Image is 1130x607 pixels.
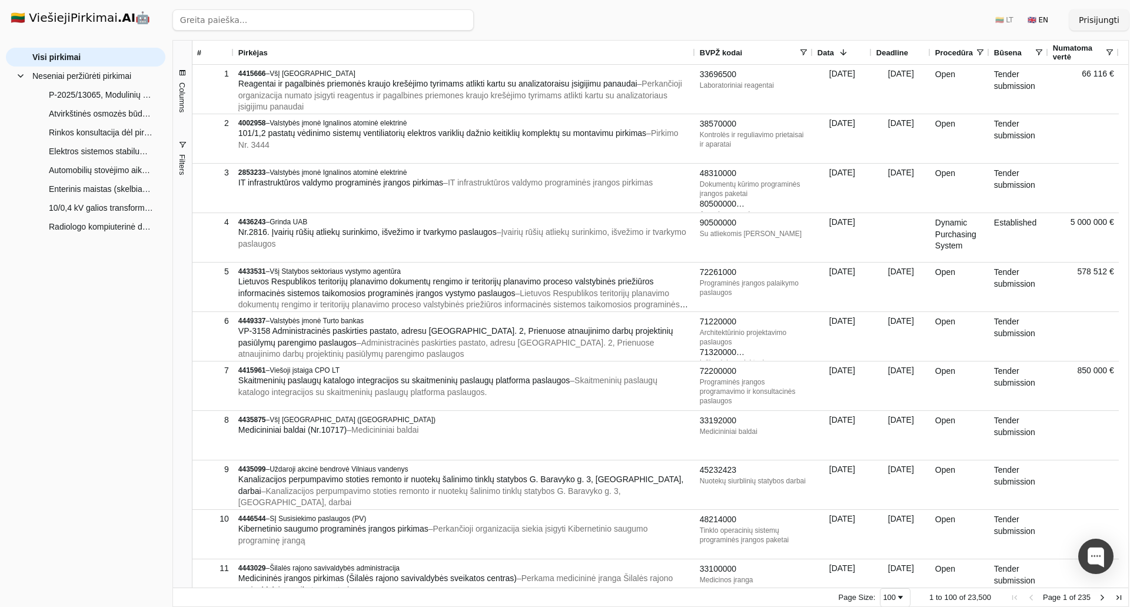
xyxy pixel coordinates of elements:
[270,465,408,473] span: Uždaroji akcinė bendrovė Vilniaus vandenys
[872,510,930,559] div: [DATE]
[700,526,808,545] div: Tinklo operacinių sistemų programinės įrangos paketai
[238,227,686,248] span: – Įvairių rūšių atliekų surinkimo, išvežimo ir tvarkymo paslaugos
[700,130,808,149] div: Kontrolės ir reguliavimo prietaisai ir aparatai
[817,48,834,57] span: Data
[1114,593,1124,602] div: Last Page
[238,277,654,298] span: Lietuvos Respublikos teritorijų planavimo dokumentų rengimo ir teritorijų planavimo proceso valst...
[930,263,989,311] div: Open
[700,180,808,198] div: Dokumentų kūrimo programinės įrangos paketai
[989,164,1048,213] div: Tender submission
[197,214,229,231] div: 4
[1048,361,1119,410] div: 850 000 €
[238,168,690,177] div: –
[813,164,872,213] div: [DATE]
[872,361,930,410] div: [DATE]
[238,217,690,227] div: –
[238,563,690,573] div: –
[1010,593,1019,602] div: First Page
[238,316,690,326] div: –
[872,312,930,361] div: [DATE]
[238,564,266,572] span: 4443029
[1069,593,1076,602] span: of
[880,588,910,607] div: Page Size
[197,263,229,280] div: 5
[238,425,347,434] span: Medicininiai baldai (Nr.10717)
[813,312,872,361] div: [DATE]
[872,460,930,509] div: [DATE]
[238,119,266,127] span: 4002958
[930,213,989,262] div: Dynamic Purchasing System
[872,263,930,311] div: [DATE]
[930,510,989,559] div: Open
[238,376,657,397] span: – Skaitmeninių paslaugų katalogo integracijos su skaitmeninių paslaugų platforma paslaugos.
[839,593,876,602] div: Page Size:
[989,65,1048,114] div: Tender submission
[700,69,808,81] div: 33696500
[1048,65,1119,114] div: 66 116 €
[989,411,1048,460] div: Tender submission
[238,376,570,385] span: Skaitmeninių paslaugų katalogo integracijos su skaitmeninių paslaugų platforma paslaugos
[238,168,266,177] span: 2853233
[197,313,229,330] div: 6
[930,361,989,410] div: Open
[238,69,690,78] div: –
[872,411,930,460] div: [DATE]
[270,267,401,276] span: Všį Statybos sektoriaus vystymo agentūra
[700,476,808,486] div: Nuotekų siurblinių statybos darbai
[883,593,896,602] div: 100
[443,178,653,187] span: – IT infrastruktūros valdymo programinės įrangos pirkimas
[197,461,229,478] div: 9
[49,199,154,217] span: 10/0,4 kV galios transformatoriai ir 10 kV srovės transformatoriai
[872,114,930,163] div: [DATE]
[813,114,872,163] div: [DATE]
[32,67,131,85] span: Neseniai peržiūrėti pirkimai
[49,142,154,160] span: Elektros sistemos stabilumo vertinimo studija integruojant didelę atsinaujinančių energijos ištek...
[172,9,474,31] input: Greita paieška...
[700,366,808,377] div: 72200000
[238,128,646,138] span: 101/1,2 pastatų vėdinimo sistemų ventiliatorių elektros variklių dažnio keitiklių komplektų su mo...
[270,218,307,226] span: Grinda UAB
[238,524,428,533] span: Kibernetinio saugumo programinės įrangos pirkimas
[238,267,266,276] span: 4433531
[930,114,989,163] div: Open
[238,227,497,237] span: Nr.2816. Įvairių rūšių atliekų surinkimo, išvežimo ir tvarkymo paslaugos
[238,475,684,496] span: Kanalizacijos perpumpavimo stoties remonto ir nuotekų šalinimo tinklų statybos G. Baravyko g. 3, ...
[700,267,808,278] div: 72261000
[930,164,989,213] div: Open
[238,69,266,78] span: 4415666
[347,425,418,434] span: – Medicininiai baldai
[700,377,808,406] div: Programinės įrangos programavimo ir konsultacinės paslaugos
[968,593,991,602] span: 23,500
[197,510,229,528] div: 10
[238,267,690,276] div: –
[989,213,1048,262] div: Established
[700,328,808,347] div: Architektūrinio projektavimo paslaugos
[813,213,872,262] div: [DATE]
[238,48,268,57] span: Pirkėjas
[813,411,872,460] div: [DATE]
[270,69,355,78] span: VšĮ [GEOGRAPHIC_DATA]
[813,65,872,114] div: [DATE]
[238,486,621,508] span: – Kanalizacijos perpumpavimo stoties remonto ir nuotekų šalinimo tinklų statybos G. Baravyko g. 3...
[49,124,154,141] span: Rinkos konsultacija dėl pirkimo (PU-14098/25) [ITP25] GPS imtuvas
[238,317,266,325] span: 4449337
[270,416,436,424] span: VšĮ [GEOGRAPHIC_DATA] ([GEOGRAPHIC_DATA])
[270,168,407,177] span: Valstybės įmonė Ignalinos atominė elektrinė
[700,316,808,328] div: 71220000
[270,564,400,572] span: Šilalės rajono savivaldybės administracija
[989,263,1048,311] div: Tender submission
[1026,593,1036,602] div: Previous Page
[1063,593,1067,602] span: 1
[929,593,933,602] span: 1
[49,105,154,122] span: Atvirkštinės osmozės būdu veikiančio Kairių uždaryto sąvartyno filtrato valymo įrenginio aptarnav...
[1048,263,1119,311] div: 578 512 €
[935,48,973,57] span: Procedūra
[238,118,690,128] div: –
[700,563,808,575] div: 33100000
[197,412,229,429] div: 8
[700,575,808,585] div: Medicinos įranga
[32,48,81,66] span: Visi pirkimai
[700,48,742,57] span: BVPŽ kodai
[700,415,808,427] div: 33192000
[930,312,989,361] div: Open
